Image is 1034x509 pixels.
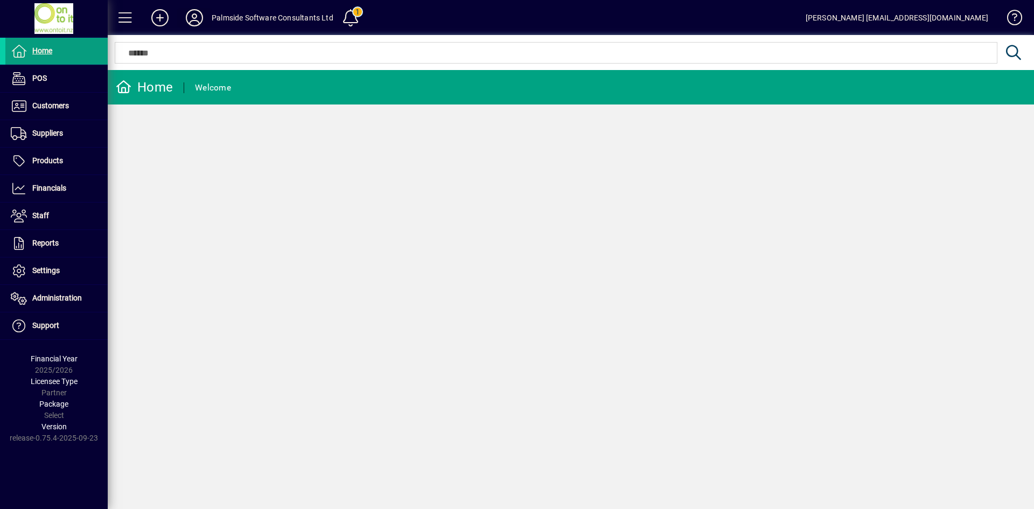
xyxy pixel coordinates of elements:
[32,211,49,220] span: Staff
[32,101,69,110] span: Customers
[5,175,108,202] a: Financials
[5,93,108,120] a: Customers
[5,257,108,284] a: Settings
[32,129,63,137] span: Suppliers
[39,400,68,408] span: Package
[143,8,177,27] button: Add
[177,8,212,27] button: Profile
[5,148,108,175] a: Products
[999,2,1021,37] a: Knowledge Base
[32,74,47,82] span: POS
[31,354,78,363] span: Financial Year
[5,285,108,312] a: Administration
[32,46,52,55] span: Home
[116,79,173,96] div: Home
[5,230,108,257] a: Reports
[41,422,67,431] span: Version
[5,312,108,339] a: Support
[32,321,59,330] span: Support
[195,79,231,96] div: Welcome
[31,377,78,386] span: Licensee Type
[5,65,108,92] a: POS
[5,120,108,147] a: Suppliers
[32,156,63,165] span: Products
[5,203,108,229] a: Staff
[32,239,59,247] span: Reports
[806,9,988,26] div: [PERSON_NAME] [EMAIL_ADDRESS][DOMAIN_NAME]
[32,266,60,275] span: Settings
[212,9,333,26] div: Palmside Software Consultants Ltd
[32,294,82,302] span: Administration
[32,184,66,192] span: Financials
